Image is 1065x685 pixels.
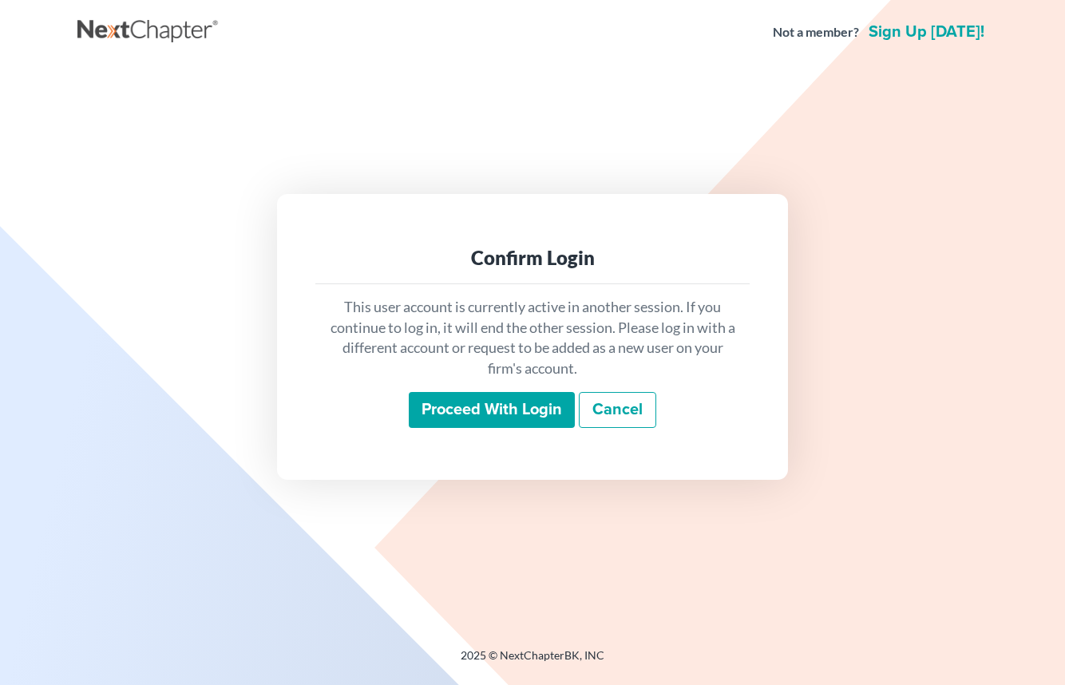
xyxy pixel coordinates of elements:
[409,392,575,429] input: Proceed with login
[579,392,656,429] a: Cancel
[328,245,737,271] div: Confirm Login
[77,647,988,676] div: 2025 © NextChapterBK, INC
[328,297,737,379] p: This user account is currently active in another session. If you continue to log in, it will end ...
[773,23,859,42] strong: Not a member?
[865,24,988,40] a: Sign up [DATE]!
